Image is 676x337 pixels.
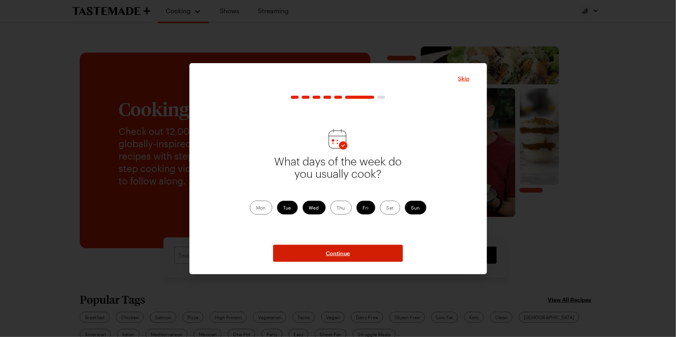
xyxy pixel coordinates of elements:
[303,201,326,215] label: Wed
[380,201,400,215] label: Sat
[405,201,427,215] label: Sun
[326,249,350,257] span: Continue
[273,245,403,262] button: NextStepButton
[250,201,272,215] label: Mon
[458,75,470,83] span: Skip
[458,75,470,83] button: Close
[330,201,352,215] label: Thu
[356,201,375,215] label: Fri
[277,201,298,215] label: Tue
[273,156,403,196] p: What days of the week do you usually cook?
